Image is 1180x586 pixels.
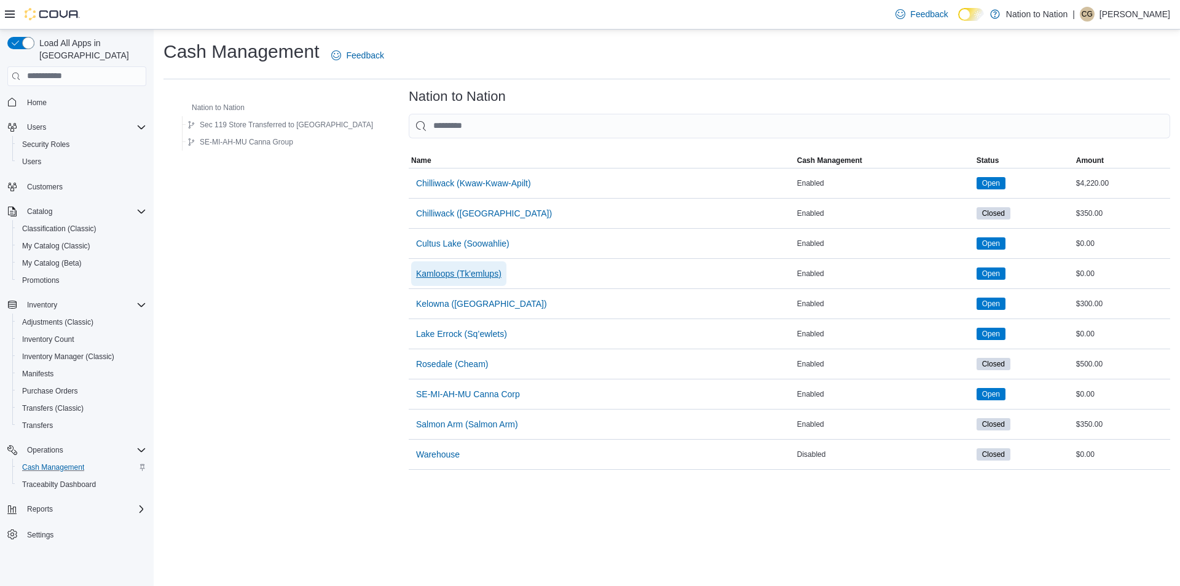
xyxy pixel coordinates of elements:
[17,221,146,236] span: Classification (Classic)
[17,315,146,330] span: Adjustments (Classic)
[12,272,151,289] button: Promotions
[22,443,146,457] span: Operations
[17,154,46,169] a: Users
[1080,7,1095,22] div: Cam Gottfriedson
[416,207,552,220] span: Chilliwack ([GEOGRAPHIC_DATA])
[411,322,512,346] button: Lake Errock (Sq’ewlets)
[982,358,1005,370] span: Closed
[17,273,146,288] span: Promotions
[17,418,146,433] span: Transfers
[1074,206,1170,221] div: $350.00
[22,421,53,430] span: Transfers
[416,177,531,189] span: Chilliwack (Kwaw-Kwaw-Apilt)
[977,328,1005,340] span: Open
[795,447,974,462] div: Disabled
[411,201,557,226] button: Chilliwack ([GEOGRAPHIC_DATA])
[411,352,494,376] button: Rosedale (Cheam)
[22,204,146,219] span: Catalog
[17,401,88,416] a: Transfers (Classic)
[795,296,974,311] div: Enabled
[17,239,95,253] a: My Catalog (Classic)
[17,332,79,347] a: Inventory Count
[17,154,146,169] span: Users
[12,314,151,331] button: Adjustments (Classic)
[200,120,373,130] span: Sec 119 Store Transferred to [GEOGRAPHIC_DATA]
[22,502,58,517] button: Reports
[2,296,151,314] button: Inventory
[411,171,536,196] button: Chilliwack (Kwaw-Kwaw-Apilt)
[795,236,974,251] div: Enabled
[416,448,460,461] span: Warehouse
[409,153,795,168] button: Name
[22,298,62,312] button: Inventory
[346,49,383,61] span: Feedback
[17,256,87,271] a: My Catalog (Beta)
[17,477,101,492] a: Traceabilty Dashboard
[22,241,90,251] span: My Catalog (Classic)
[22,526,146,542] span: Settings
[12,459,151,476] button: Cash Management
[977,177,1005,189] span: Open
[22,180,68,194] a: Customers
[200,137,293,147] span: SE-MI-AH-MU Canna Group
[411,261,506,286] button: Kamloops (Tk'emlups)
[977,418,1010,430] span: Closed
[17,477,146,492] span: Traceabilty Dashboard
[982,208,1005,219] span: Closed
[22,352,114,362] span: Inventory Manager (Classic)
[411,412,523,437] button: Salmon Arm (Salmon Arm)
[22,95,52,110] a: Home
[891,2,953,26] a: Feedback
[22,140,69,149] span: Security Roles
[163,39,319,64] h1: Cash Management
[175,100,250,115] button: Nation to Nation
[795,153,974,168] button: Cash Management
[958,21,959,22] span: Dark Mode
[22,502,146,517] span: Reports
[416,267,502,280] span: Kamloops (Tk'emlups)
[22,275,60,285] span: Promotions
[982,178,1000,189] span: Open
[977,207,1010,220] span: Closed
[17,239,146,253] span: My Catalog (Classic)
[22,443,68,457] button: Operations
[12,476,151,493] button: Traceabilty Dashboard
[977,267,1005,280] span: Open
[411,231,514,256] button: Cultus Lake (Soowahlie)
[411,156,431,165] span: Name
[17,460,146,475] span: Cash Management
[22,369,53,379] span: Manifests
[27,207,52,216] span: Catalog
[22,403,84,413] span: Transfers (Classic)
[795,387,974,402] div: Enabled
[1076,156,1104,165] span: Amount
[22,386,78,396] span: Purchase Orders
[22,204,57,219] button: Catalog
[12,136,151,153] button: Security Roles
[416,388,520,400] span: SE-MI-AH-MU Canna Corp
[982,268,1000,279] span: Open
[797,156,862,165] span: Cash Management
[22,120,146,135] span: Users
[416,237,509,250] span: Cultus Lake (Soowahlie)
[27,530,53,540] span: Settings
[17,332,146,347] span: Inventory Count
[1082,7,1093,22] span: CG
[7,89,146,576] nav: Complex example
[192,103,245,113] span: Nation to Nation
[17,401,146,416] span: Transfers (Classic)
[977,388,1005,400] span: Open
[22,528,58,542] a: Settings
[12,400,151,417] button: Transfers (Classic)
[17,137,146,152] span: Security Roles
[22,298,146,312] span: Inventory
[12,348,151,365] button: Inventory Manager (Classic)
[17,349,119,364] a: Inventory Manager (Classic)
[982,389,1000,400] span: Open
[982,419,1005,430] span: Closed
[183,135,298,149] button: SE-MI-AH-MU Canna Group
[982,449,1005,460] span: Closed
[27,98,47,108] span: Home
[409,89,506,104] h3: Nation to Nation
[795,206,974,221] div: Enabled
